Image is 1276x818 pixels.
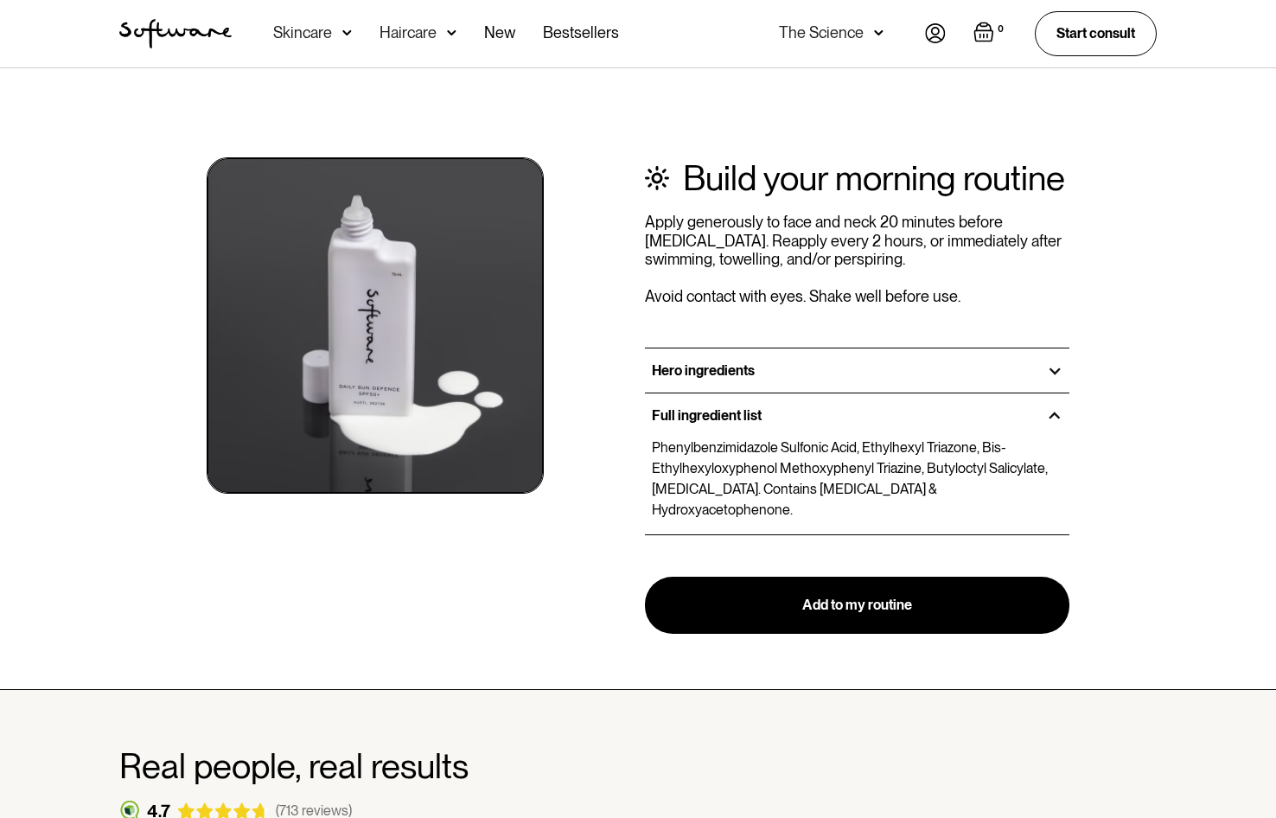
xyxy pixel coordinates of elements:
[652,407,762,424] h3: Full ingredient list
[994,22,1007,37] div: 0
[874,24,884,42] img: arrow down
[645,213,1069,306] p: Apply generously to face and neck 20 minutes before [MEDICAL_DATA]. Reapply every 2 hours, or imm...
[652,362,755,379] h3: Hero ingredients
[273,24,332,42] div: Skincare
[1035,11,1157,55] a: Start consult
[119,19,232,48] img: Software Logo
[973,22,1007,46] a: Open empty cart
[342,24,352,42] img: arrow down
[380,24,437,42] div: Haircare
[645,577,1069,634] a: Add to my routine
[119,19,232,48] a: home
[119,745,1157,787] h2: Real people, real results
[779,24,864,42] div: The Science
[652,438,1062,521] p: Phenylbenzimidazole Sulfonic Acid, Ethylhexyl Triazone, Bis-Ethylhexyloxyphenol Methoxyphenyl Tri...
[447,24,456,42] img: arrow down
[683,157,1065,199] h2: Build your morning routine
